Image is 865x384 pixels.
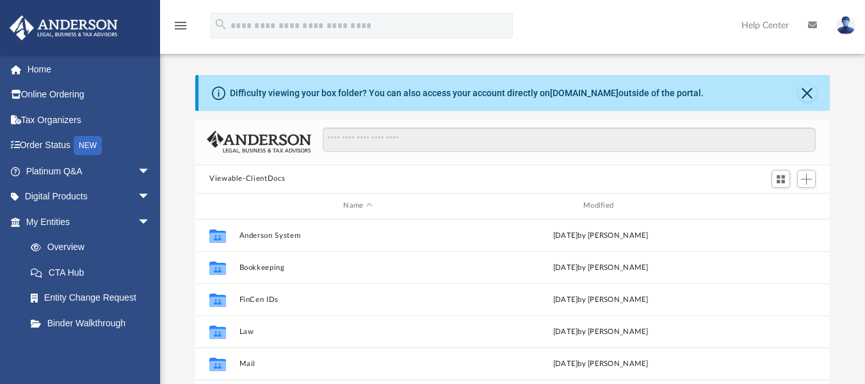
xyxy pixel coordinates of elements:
div: [DATE] by [PERSON_NAME] [482,230,720,241]
div: [DATE] by [PERSON_NAME] [482,326,720,337]
a: menu [173,24,188,33]
a: CTA Hub [18,260,170,285]
button: Viewable-ClientDocs [209,173,285,185]
input: Search files and folders [323,128,816,152]
img: User Pic [836,16,855,35]
a: My Blueprint [18,336,163,362]
button: FinCen IDs [239,295,477,303]
div: [DATE] by [PERSON_NAME] [482,358,720,369]
button: Close [798,84,816,102]
div: Modified [481,200,719,212]
button: Add [797,170,816,188]
div: id [725,200,814,212]
div: NEW [74,136,102,155]
a: Home [9,56,170,82]
a: Tax Organizers [9,107,170,133]
a: Order StatusNEW [9,133,170,159]
a: My Entitiesarrow_drop_down [9,209,170,235]
div: Name [239,200,476,212]
div: [DATE] by [PERSON_NAME] [482,294,720,305]
a: Entity Change Request [18,285,170,311]
a: [DOMAIN_NAME] [550,88,618,98]
a: Platinum Q&Aarrow_drop_down [9,158,170,184]
i: search [214,17,228,31]
button: Mail [239,359,477,367]
button: Anderson System [239,231,477,239]
div: [DATE] by [PERSON_NAME] [482,262,720,273]
img: Anderson Advisors Platinum Portal [6,15,122,40]
button: Switch to Grid View [772,170,791,188]
a: Online Ordering [9,82,170,108]
div: id [201,200,233,212]
button: Law [239,327,477,335]
span: arrow_drop_down [138,184,163,210]
button: Bookkeeping [239,263,477,271]
span: arrow_drop_down [138,158,163,185]
span: arrow_drop_down [138,209,163,235]
a: Digital Productsarrow_drop_down [9,184,170,210]
div: Difficulty viewing your box folder? You can also access your account directly on outside of the p... [230,87,704,100]
a: Overview [18,235,170,260]
a: Binder Walkthrough [18,310,170,336]
i: menu [173,18,188,33]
